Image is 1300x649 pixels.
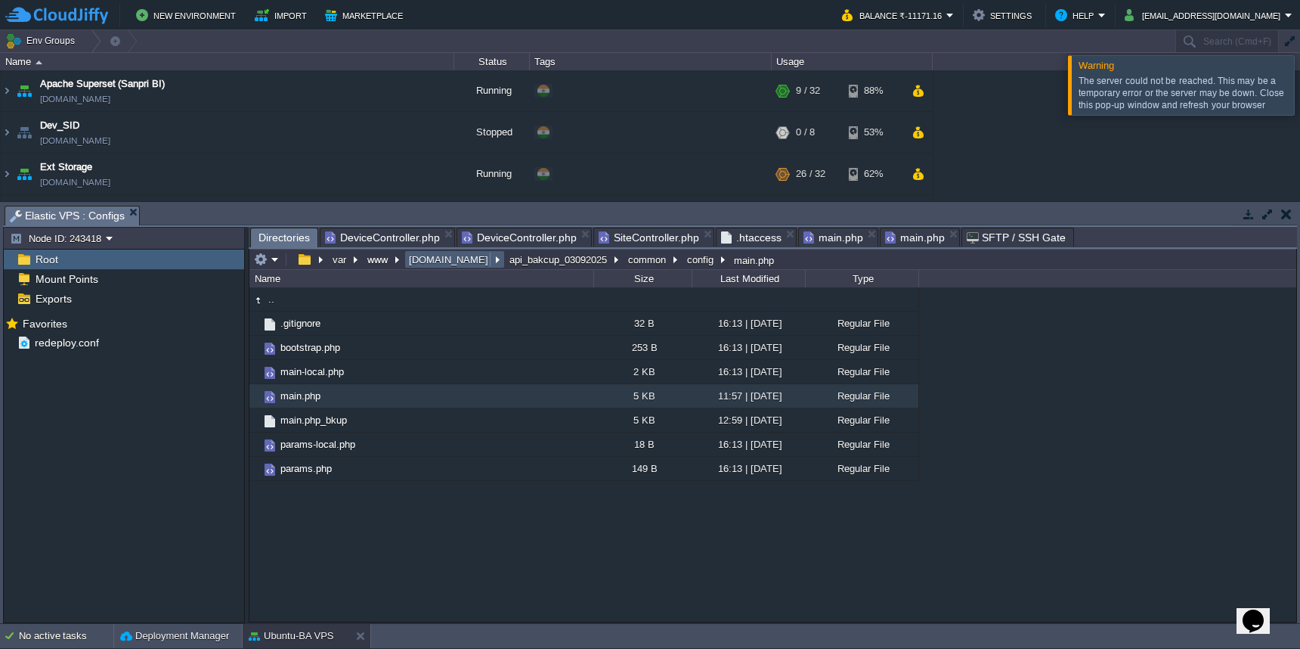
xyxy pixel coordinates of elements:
[251,270,593,287] div: Name
[20,318,70,330] a: Favorites
[32,272,101,286] a: Mount Points
[721,228,782,247] span: .htaccess
[599,228,699,247] span: SiteController.php
[40,76,165,92] a: Apache Superset (Sanpri BI)
[454,154,530,194] div: Running
[593,457,692,480] div: 149 B
[266,293,277,306] a: ..
[507,253,611,266] button: api_bakcup_03092025
[330,253,350,266] button: var
[278,317,323,330] span: .gitignore
[692,433,805,456] div: 16:13 | [DATE]
[407,253,492,266] button: [DOMAIN_NAME]
[595,270,692,287] div: Size
[805,360,918,383] div: Regular File
[278,365,346,378] a: main-local.php
[278,390,323,402] span: main.php
[692,384,805,408] div: 11:57 | [DATE]
[772,53,932,70] div: Usage
[249,360,262,383] img: AMDAwAAAACH5BAEAAAAALAAAAAABAAEAAAICRAEAOw==
[457,228,592,247] li: /var/www/sevarth.in.net/api_bakcup_03092025/frontend/controllers/DeviceController.php
[5,6,108,25] img: CloudJiffy
[626,253,670,266] button: common
[258,228,310,247] span: Directories
[249,336,262,359] img: AMDAwAAAACH5BAEAAAAALAAAAAABAAEAAAICRAEAOw==
[692,360,805,383] div: 16:13 | [DATE]
[14,154,35,194] img: AMDAwAAAACH5BAEAAAAALAAAAAABAAEAAAICRAEAOw==
[365,253,392,266] button: www
[40,175,110,190] span: [DOMAIN_NAME]
[692,312,805,335] div: 16:13 | [DATE]
[692,336,805,359] div: 16:13 | [DATE]
[40,160,92,175] a: Ext Storage
[2,53,453,70] div: Name
[593,433,692,456] div: 18 B
[973,6,1036,24] button: Settings
[255,6,311,24] button: Import
[796,70,820,111] div: 9 / 32
[805,312,918,335] div: Regular File
[40,118,79,133] a: Dev_SID
[805,457,918,480] div: Regular File
[278,438,357,451] a: params-local.php
[249,312,262,335] img: AMDAwAAAACH5BAEAAAAALAAAAAABAAEAAAICRAEAOw==
[805,433,918,456] div: Regular File
[593,384,692,408] div: 5 KB
[1055,6,1098,24] button: Help
[1237,588,1285,634] iframe: chat widget
[40,92,110,107] a: [DOMAIN_NAME]
[842,6,946,24] button: Balance ₹-11171.16
[796,154,825,194] div: 26 / 32
[136,6,240,24] button: New Environment
[849,195,898,236] div: 76%
[320,228,455,247] li: /var/www/sevarth.in.net/api/controllers/DeviceController.php
[262,316,278,333] img: AMDAwAAAACH5BAEAAAAALAAAAAABAAEAAAICRAEAOw==
[593,228,714,247] li: /var/www/sevarth.in.net/api/controllers/SiteController.php
[593,336,692,359] div: 253 B
[36,61,42,64] img: AMDAwAAAACH5BAEAAAAALAAAAAABAAEAAAICRAEAOw==
[462,228,577,247] span: DeviceController.php
[885,228,945,247] span: main.php
[5,30,80,51] button: Env Groups
[1079,60,1114,71] span: Warning
[14,112,35,153] img: AMDAwAAAACH5BAEAAAAALAAAAAABAAEAAAICRAEAOw==
[593,312,692,335] div: 32 B
[325,228,440,247] span: DeviceController.php
[796,195,825,236] div: 27 / 64
[806,270,918,287] div: Type
[10,206,125,225] span: Elastic VPS : Configs
[455,53,529,70] div: Status
[880,228,960,247] li: /var/www/sevarth.in.net/api/common/config/main.php
[14,70,35,111] img: AMDAwAAAACH5BAEAAAAALAAAAAABAAEAAAICRAEAOw==
[10,231,106,245] button: Node ID: 243418
[262,340,278,357] img: AMDAwAAAACH5BAEAAAAALAAAAAABAAEAAAICRAEAOw==
[1,154,13,194] img: AMDAwAAAACH5BAEAAAAALAAAAAABAAEAAAICRAEAOw==
[278,341,342,354] a: bootstrap.php
[278,462,334,475] span: params.php
[249,384,262,408] img: AMDAwAAAACH5BAEAAAAALAAAAAABAAEAAAICRAEAOw==
[454,112,530,153] div: Stopped
[1079,75,1290,111] div: The server could not be reached. This may be a temporary error or the server may be down. Close t...
[262,389,278,405] img: AMDAwAAAACH5BAEAAAAALAAAAAABAAEAAAICRAEAOw==
[40,133,110,148] a: [DOMAIN_NAME]
[32,253,60,266] span: Root
[454,195,530,236] div: Running
[32,336,101,349] a: redeploy.conf
[32,292,74,306] span: Exports
[716,228,797,247] li: /var/www/sevarth.in.net/api/.htaccess
[730,253,774,266] div: main.php
[692,408,805,432] div: 12:59 | [DATE]
[849,70,898,111] div: 88%
[278,414,349,427] a: main.php_bkup
[531,53,771,70] div: Tags
[685,253,717,266] button: config
[803,228,863,247] span: main.php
